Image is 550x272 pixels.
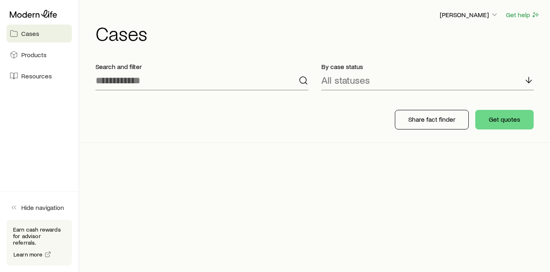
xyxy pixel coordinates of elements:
[13,252,43,257] span: Learn more
[321,74,370,86] p: All statuses
[7,220,72,265] div: Earn cash rewards for advisor referrals.Learn more
[7,25,72,42] a: Cases
[408,115,455,123] p: Share fact finder
[440,11,499,19] p: [PERSON_NAME]
[21,29,39,38] span: Cases
[21,72,52,80] span: Resources
[96,62,308,71] p: Search and filter
[475,110,534,129] button: Get quotes
[7,46,72,64] a: Products
[96,23,540,43] h1: Cases
[321,62,534,71] p: By case status
[505,10,540,20] button: Get help
[13,226,65,246] p: Earn cash rewards for advisor referrals.
[21,51,47,59] span: Products
[7,67,72,85] a: Resources
[7,198,72,216] button: Hide navigation
[21,203,64,212] span: Hide navigation
[439,10,499,20] button: [PERSON_NAME]
[395,110,469,129] button: Share fact finder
